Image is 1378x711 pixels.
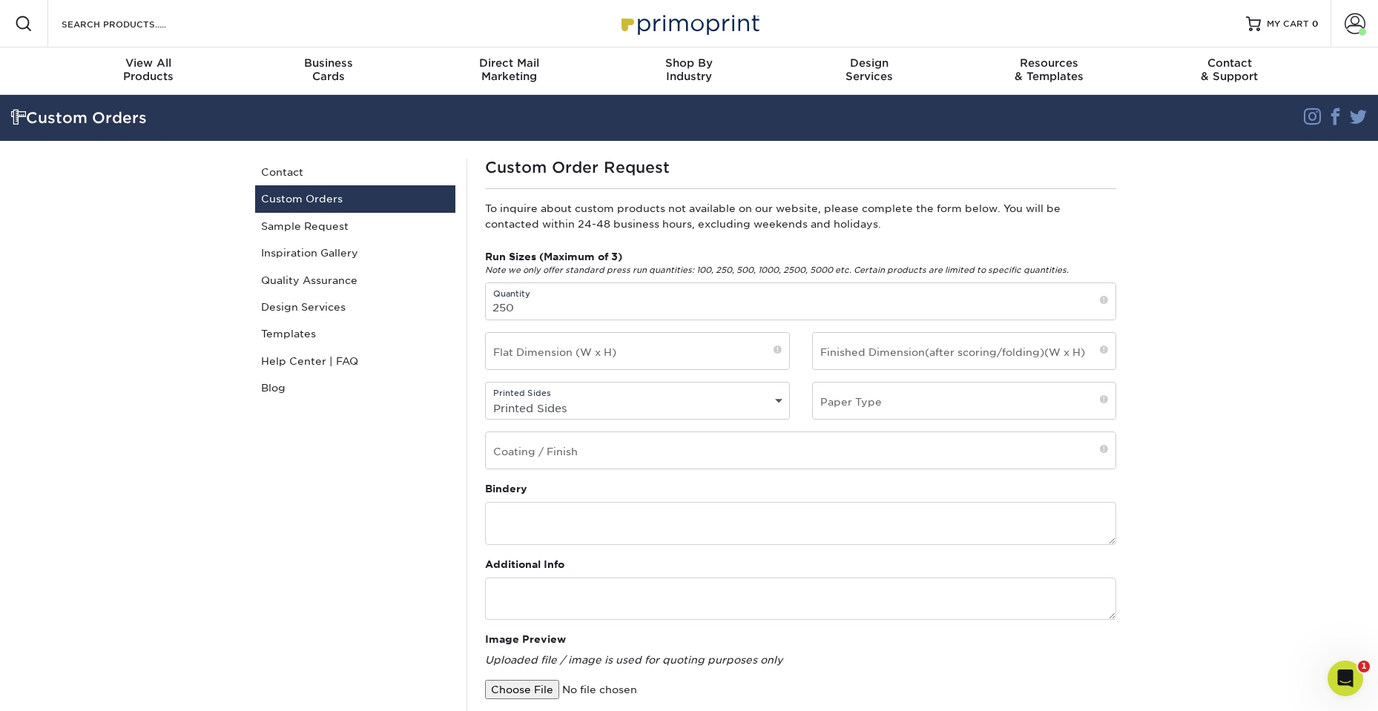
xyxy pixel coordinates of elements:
[255,267,455,294] a: Quality Assurance
[959,56,1139,70] span: Resources
[255,348,455,374] a: Help Center | FAQ
[239,47,419,95] a: BusinessCards
[1139,56,1319,83] div: & Support
[959,56,1139,83] div: & Templates
[59,56,239,83] div: Products
[419,47,599,95] a: Direct MailMarketing
[255,185,455,212] a: Custom Orders
[1358,661,1370,672] span: 1
[255,320,455,347] a: Templates
[779,47,959,95] a: DesignServices
[255,239,455,266] a: Inspiration Gallery
[485,251,622,262] strong: Run Sizes (Maximum of 3)
[255,159,455,185] a: Contact
[1312,19,1319,29] span: 0
[255,374,455,401] a: Blog
[485,201,1116,231] p: To inquire about custom products not available on our website, please complete the form below. Yo...
[419,56,599,70] span: Direct Mail
[239,56,419,70] span: Business
[599,47,779,95] a: Shop ByIndustry
[485,633,566,645] strong: Image Preview
[1139,56,1319,70] span: Contact
[1328,661,1363,696] iframe: Intercom live chat
[599,56,779,83] div: Industry
[615,7,763,39] img: Primoprint
[1267,18,1309,30] span: MY CART
[599,56,779,70] span: Shop By
[255,213,455,239] a: Sample Request
[485,483,527,495] strong: Bindery
[959,47,1139,95] a: Resources& Templates
[239,56,419,83] div: Cards
[419,56,599,83] div: Marketing
[485,558,564,570] strong: Additional Info
[1139,47,1319,95] a: Contact& Support
[60,15,205,33] input: SEARCH PRODUCTS.....
[59,47,239,95] a: View AllProducts
[485,265,1069,275] em: Note we only offer standard press run quantities: 100, 250, 500, 1000, 2500, 5000 etc. Certain pr...
[779,56,959,70] span: Design
[59,56,239,70] span: View All
[255,294,455,320] a: Design Services
[485,159,1116,176] h1: Custom Order Request
[485,654,782,666] em: Uploaded file / image is used for quoting purposes only
[779,56,959,83] div: Services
